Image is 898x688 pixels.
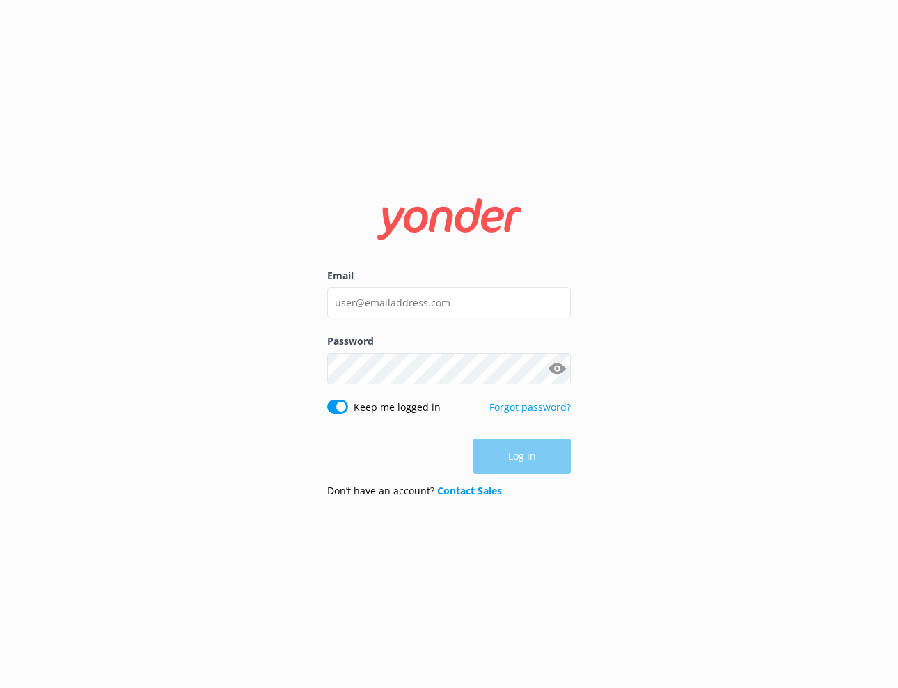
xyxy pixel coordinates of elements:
p: Don’t have an account? [327,483,502,499]
a: Contact Sales [437,484,502,497]
label: Password [327,334,571,349]
button: Show password [543,354,571,382]
input: user@emailaddress.com [327,287,571,318]
label: Keep me logged in [354,400,441,415]
a: Forgot password? [489,400,571,414]
label: Email [327,268,571,283]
